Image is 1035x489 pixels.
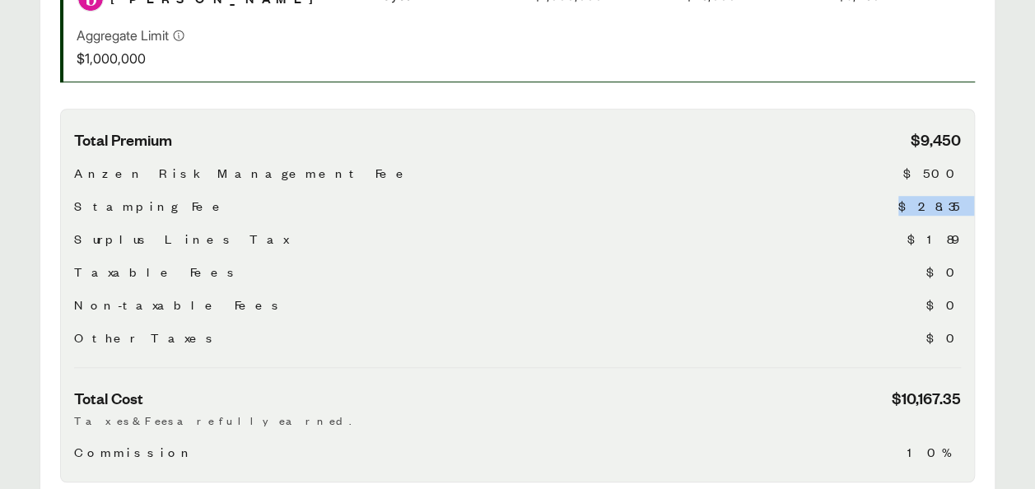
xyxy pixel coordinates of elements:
[74,129,172,150] span: Total Premium
[74,229,288,249] span: Surplus Lines Tax
[77,49,185,68] p: $1,000,000
[74,412,961,429] p: Taxes & Fees are fully earned.
[74,196,229,216] span: Stamping Fee
[74,262,240,282] span: Taxable Fees
[898,196,961,216] span: $28.35
[77,26,169,45] p: Aggregate Limit
[74,328,219,347] span: Other Taxes
[926,262,961,282] span: $0
[926,328,961,347] span: $0
[903,163,961,183] span: $500
[74,163,413,183] span: Anzen Risk Management Fee
[926,295,961,314] span: $0
[74,295,285,314] span: Non-taxable Fees
[907,229,961,249] span: $189
[74,388,143,408] span: Total Cost
[74,442,195,462] span: Commission
[911,129,961,150] span: $9,450
[907,442,961,462] span: 10%
[892,388,961,408] span: $10,167.35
